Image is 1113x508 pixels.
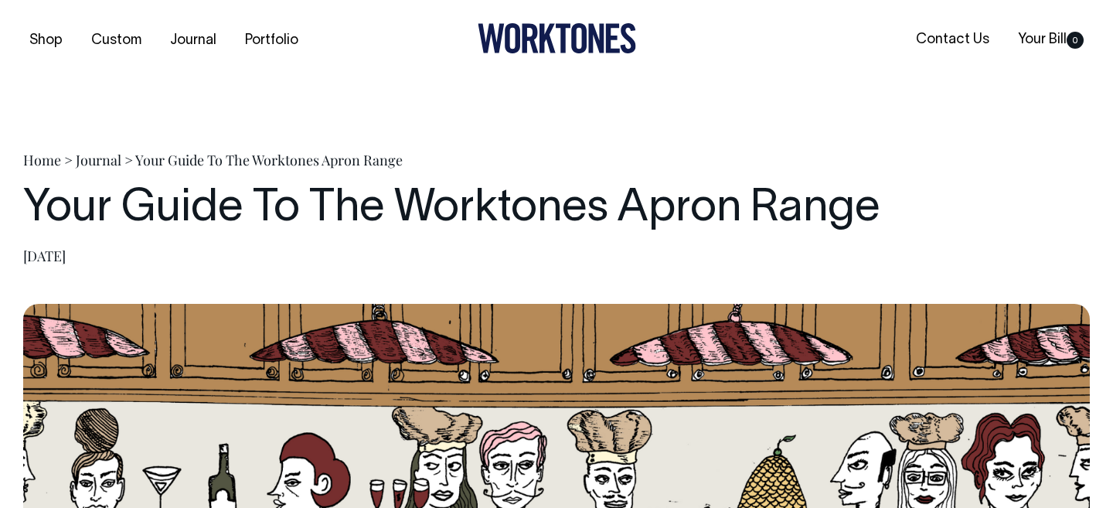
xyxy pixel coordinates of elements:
[124,151,133,169] span: >
[76,151,121,169] a: Journal
[1012,27,1090,53] a: Your Bill0
[23,185,1090,234] h1: Your Guide To The Worktones Apron Range
[23,28,69,53] a: Shop
[1067,32,1084,49] span: 0
[64,151,73,169] span: >
[23,247,66,265] time: [DATE]
[85,28,148,53] a: Custom
[239,28,305,53] a: Portfolio
[23,151,61,169] a: Home
[135,151,403,169] span: Your Guide To The Worktones Apron Range
[910,27,996,53] a: Contact Us
[164,28,223,53] a: Journal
